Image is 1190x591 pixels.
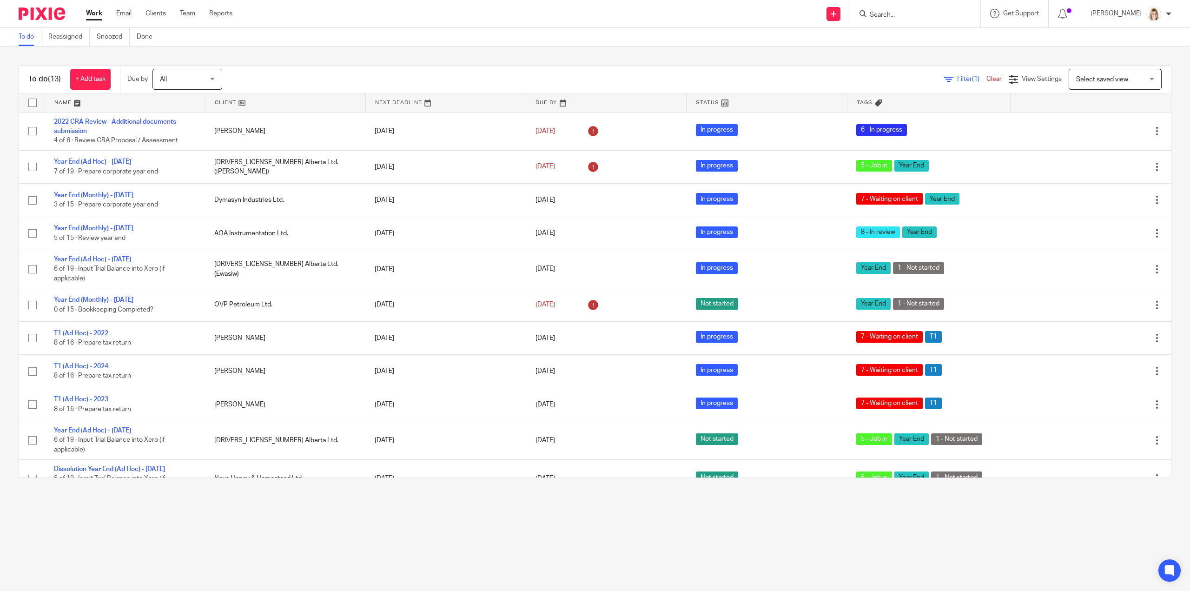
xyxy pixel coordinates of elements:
td: [DATE] [365,217,526,250]
span: Not started [696,471,738,483]
span: 5 - Job in [856,160,892,172]
img: Tayler%20Headshot%20Compressed%20Resized%202.jpg [1146,7,1161,21]
td: [DATE] [365,250,526,288]
a: Year End (Monthly) - [DATE] [54,297,133,303]
span: View Settings [1022,76,1062,82]
span: [DATE] [535,128,555,134]
td: [DATE] [365,355,526,388]
span: 3 of 15 · Prepare corporate year end [54,201,158,208]
span: T1 [925,398,942,409]
span: [DATE] [535,266,555,272]
a: Year End (Ad Hoc) - [DATE] [54,256,131,263]
span: 1 - Not started [931,471,982,483]
td: [DATE] [365,112,526,150]
a: T1 (Ad Hoc) - 2024 [54,363,108,370]
span: [DATE] [535,475,555,482]
span: Year End [894,160,929,172]
span: Year End [856,298,891,310]
a: Year End (Monthly) - [DATE] [54,192,133,199]
img: Pixie [19,7,65,20]
span: 8 of 16 · Prepare tax return [54,339,131,346]
td: [DATE] [365,388,526,421]
span: (1) [972,76,979,82]
span: 7 - Waiting on client [856,398,923,409]
span: 0 of 15 · Bookkeeping Completed? [54,306,153,313]
span: 6 of 19 · Input Trial Balance into Xero (if applicable) [54,475,165,491]
td: [DRIVERS_LICENSE_NUMBER] Alberta Ltd. ([PERSON_NAME]) [205,150,365,183]
input: Search [869,11,952,20]
p: Due by [127,74,148,84]
span: Year End [894,471,929,483]
span: 7 - Waiting on client [856,193,923,205]
span: 1 - Not started [893,298,944,310]
td: [DRIVERS_LICENSE_NUMBER] Alberta Ltd. (Ewasiw) [205,250,365,288]
a: To do [19,28,41,46]
span: [DATE] [535,197,555,203]
span: [DATE] [535,335,555,341]
span: In progress [696,124,738,136]
td: [PERSON_NAME] [205,355,365,388]
span: [DATE] [535,368,555,374]
td: Dymasyn Industries Ltd. [205,184,365,217]
td: [DRIVERS_LICENSE_NUMBER] Alberta Ltd. [205,421,365,459]
span: (13) [48,75,61,83]
h1: To do [28,74,61,84]
span: In progress [696,160,738,172]
span: All [160,76,167,83]
a: Email [116,9,132,18]
span: 5 - Job in [856,471,892,483]
span: T1 [925,364,942,376]
span: [DATE] [535,401,555,408]
span: In progress [696,331,738,343]
span: Year End [894,433,929,445]
a: Clients [145,9,166,18]
a: Reassigned [48,28,90,46]
span: Year End [925,193,959,205]
td: [PERSON_NAME] [205,321,365,354]
span: In progress [696,364,738,376]
span: Get Support [1003,10,1039,17]
a: Year End (Ad Hoc) - [DATE] [54,159,131,165]
td: Nova Honey & Homestead Ltd. [205,459,365,498]
span: In progress [696,193,738,205]
span: 1 - Not started [893,262,944,274]
a: Clear [986,76,1002,82]
a: T1 (Ad Hoc) - 2023 [54,396,108,403]
span: Select saved view [1076,76,1128,83]
td: [DATE] [365,321,526,354]
span: 8 of 16 · Prepare tax return [54,373,131,379]
span: Not started [696,298,738,310]
a: Dissolution Year End (Ad Hoc) - [DATE] [54,466,165,472]
span: Filter [957,76,986,82]
span: 4 of 6 · Review CRA Proposal / Assessment [54,137,178,144]
a: Year End (Ad Hoc) - [DATE] [54,427,131,434]
span: In progress [696,226,738,238]
span: Year End [902,226,937,238]
a: Reports [209,9,232,18]
a: + Add task [70,69,111,90]
span: 6 of 19 · Input Trial Balance into Xero (if applicable) [54,266,165,282]
td: OVP Petroleum Ltd. [205,288,365,321]
span: 1 - Not started [931,433,982,445]
span: 6 - In progress [856,124,907,136]
td: [PERSON_NAME] [205,112,365,150]
span: 7 of 19 · Prepare corporate year end [54,168,158,175]
span: Year End [856,262,891,274]
td: [DATE] [365,184,526,217]
span: 5 - Job in [856,433,892,445]
span: [DATE] [535,301,555,308]
a: Team [180,9,195,18]
span: 7 - Waiting on client [856,331,923,343]
span: In progress [696,262,738,274]
span: [DATE] [535,164,555,170]
td: [DATE] [365,288,526,321]
td: [DATE] [365,459,526,498]
a: Work [86,9,102,18]
td: [DATE] [365,150,526,183]
span: Not started [696,433,738,445]
td: [DATE] [365,421,526,459]
td: AOA Instrumentation Ltd. [205,217,365,250]
span: 8 - In review [856,226,900,238]
a: T1 (Ad Hoc) - 2022 [54,330,108,337]
span: Tags [857,100,873,105]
